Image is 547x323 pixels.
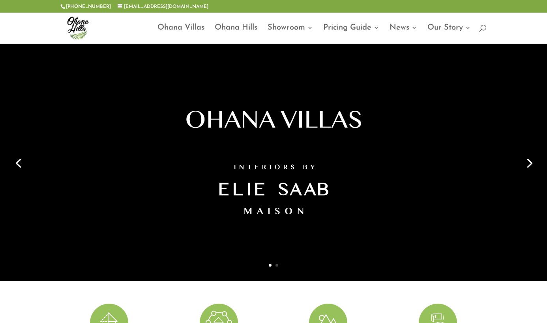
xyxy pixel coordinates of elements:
[157,25,204,43] a: Ohana Villas
[323,25,379,43] a: Pricing Guide
[62,12,94,43] img: ohana-hills
[268,25,313,43] a: Showroom
[427,25,471,43] a: Our Story
[215,25,257,43] a: Ohana Hills
[66,4,111,9] a: [PHONE_NUMBER]
[269,264,272,267] a: 1
[275,264,278,267] a: 2
[390,25,417,43] a: News
[118,4,208,9] a: [EMAIL_ADDRESS][DOMAIN_NAME]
